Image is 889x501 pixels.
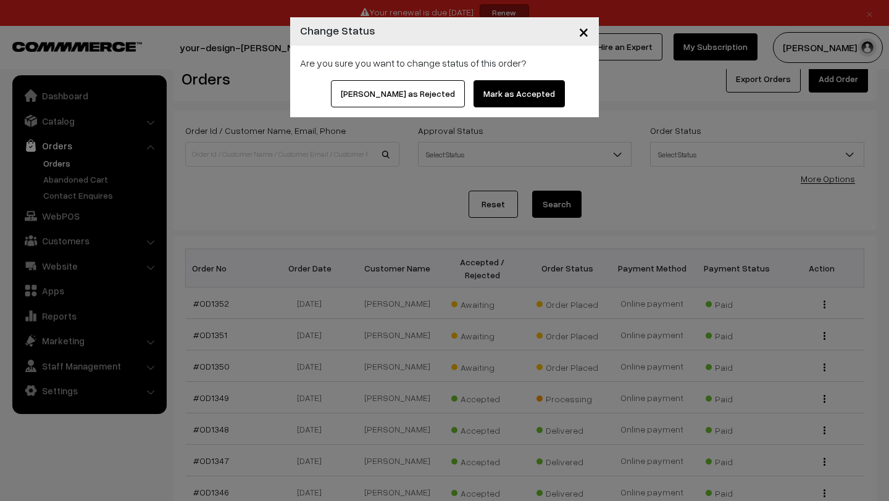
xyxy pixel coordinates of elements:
span: × [578,20,589,43]
button: Close [569,12,599,51]
button: Mark as Accepted [474,80,565,107]
div: Are you sure you want to change status of this order? [300,56,589,70]
button: [PERSON_NAME] as Rejected [331,80,465,107]
h4: Change Status [300,22,375,39]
